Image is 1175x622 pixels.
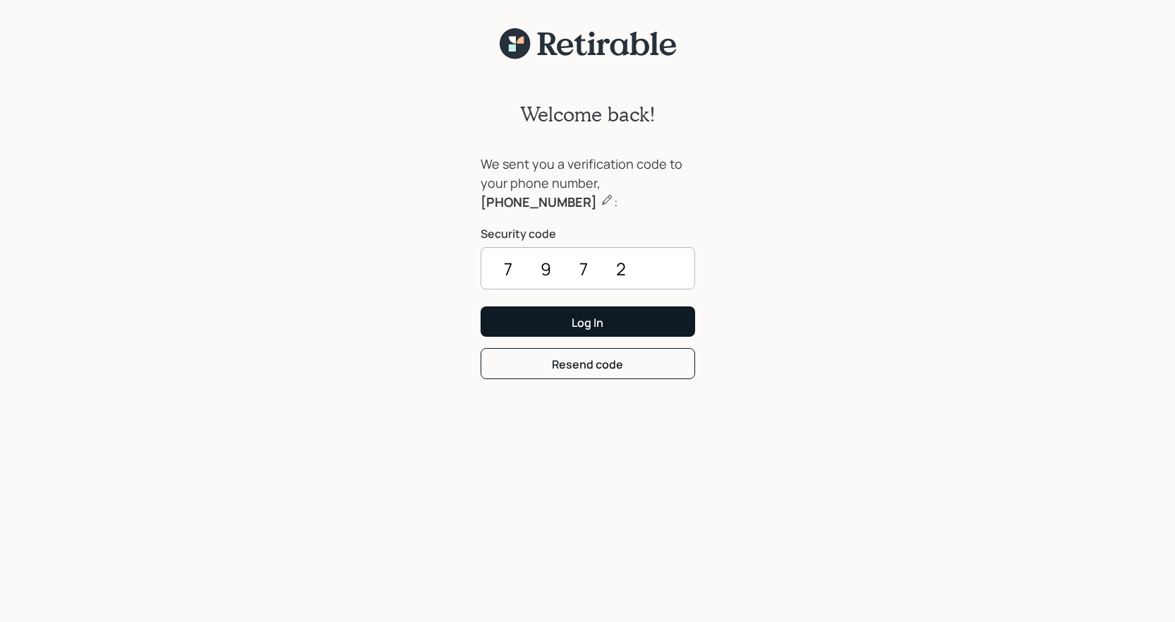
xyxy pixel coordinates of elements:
[481,247,695,289] input: ••••
[572,315,603,330] div: Log In
[481,306,695,337] button: Log In
[481,155,695,212] div: We sent you a verification code to your phone number, :
[552,357,623,372] div: Resend code
[520,102,656,126] h2: Welcome back!
[481,348,695,378] button: Resend code
[481,226,695,241] label: Security code
[481,193,597,210] b: [PHONE_NUMBER]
